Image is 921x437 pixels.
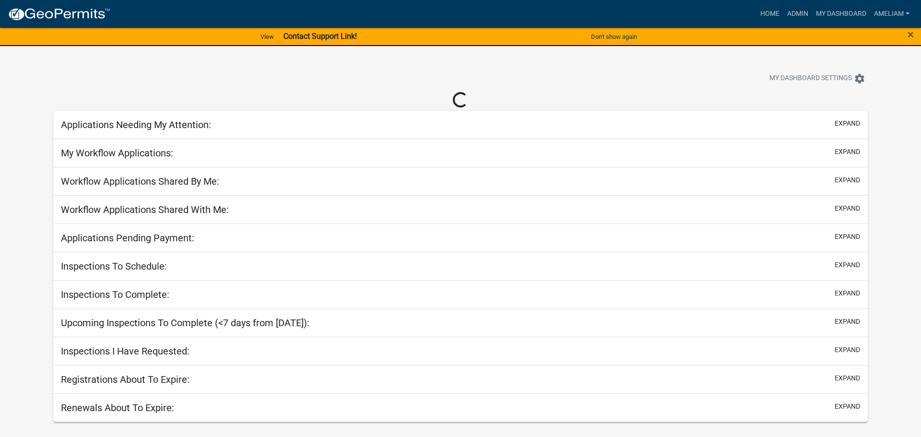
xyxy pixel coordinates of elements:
[587,29,641,45] button: Don't show again
[835,232,860,242] button: expand
[835,345,860,355] button: expand
[870,5,913,23] a: AmeliaM
[61,345,189,357] h5: Inspections I Have Requested:
[61,147,173,159] h5: My Workflow Applications:
[61,317,309,329] h5: Upcoming Inspections To Complete (<7 days from [DATE]):
[908,29,914,40] button: Close
[61,402,174,413] h5: Renewals About To Expire:
[835,402,860,412] button: expand
[61,119,211,130] h5: Applications Needing My Attention:
[783,5,812,23] a: Admin
[835,118,860,129] button: expand
[835,175,860,185] button: expand
[283,32,357,41] strong: Contact Support Link!
[762,69,873,88] button: My Dashboard Settingssettings
[835,260,860,270] button: expand
[835,317,860,327] button: expand
[835,373,860,383] button: expand
[835,203,860,213] button: expand
[854,73,865,84] i: settings
[756,5,783,23] a: Home
[61,176,219,187] h5: Workflow Applications Shared By Me:
[812,5,870,23] a: My Dashboard
[835,288,860,298] button: expand
[61,260,167,272] h5: Inspections To Schedule:
[257,29,278,45] a: View
[61,289,169,300] h5: Inspections To Complete:
[61,374,189,385] h5: Registrations About To Expire:
[908,28,914,41] span: ×
[769,73,852,84] span: My Dashboard Settings
[835,147,860,157] button: expand
[61,204,229,215] h5: Workflow Applications Shared With Me:
[61,232,194,244] h5: Applications Pending Payment:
